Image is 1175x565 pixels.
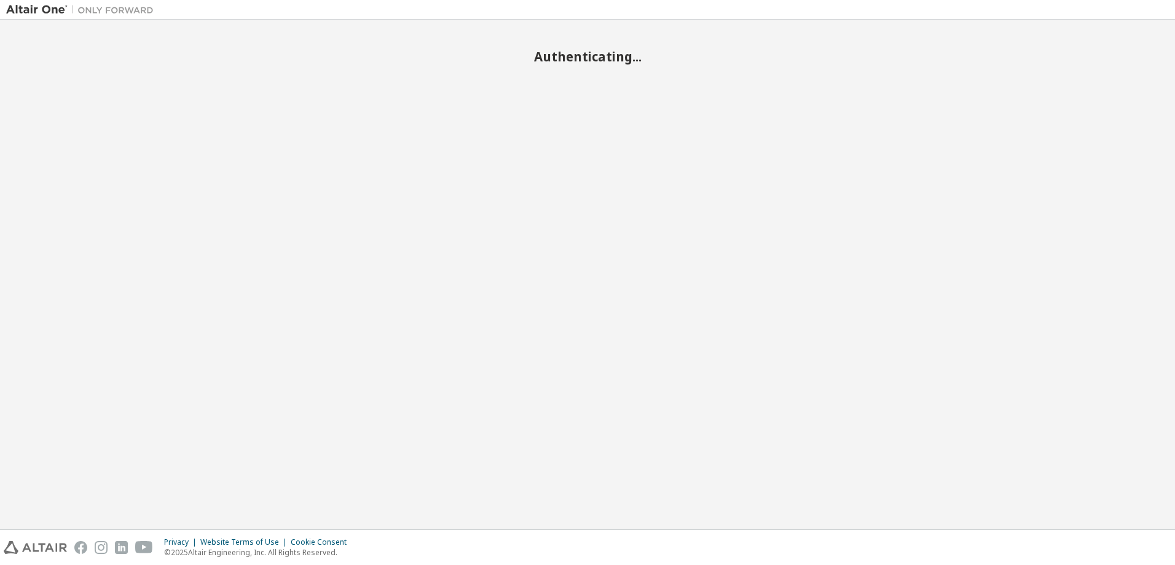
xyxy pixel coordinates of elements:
[74,541,87,554] img: facebook.svg
[95,541,108,554] img: instagram.svg
[6,49,1169,64] h2: Authenticating...
[164,537,200,547] div: Privacy
[135,541,153,554] img: youtube.svg
[6,4,160,16] img: Altair One
[115,541,128,554] img: linkedin.svg
[164,547,354,558] p: © 2025 Altair Engineering, Inc. All Rights Reserved.
[4,541,67,554] img: altair_logo.svg
[291,537,354,547] div: Cookie Consent
[200,537,291,547] div: Website Terms of Use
